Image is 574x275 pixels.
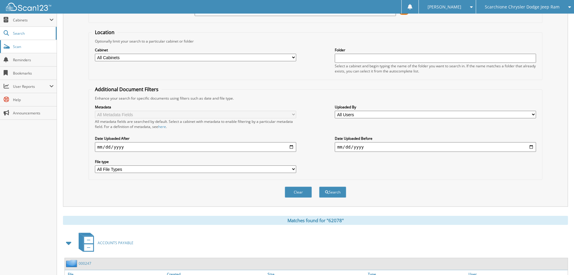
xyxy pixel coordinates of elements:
[158,124,166,129] a: here
[95,159,296,164] label: File type
[95,104,296,110] label: Metadata
[98,240,133,245] span: ACCOUNTS PAYABLE
[92,29,118,36] legend: Location
[13,57,54,62] span: Reminders
[66,260,79,267] img: folder2.png
[13,84,49,89] span: User Reports
[335,104,536,110] label: Uploaded By
[92,96,539,101] div: Enhance your search for specific documents using filters such as date and file type.
[335,47,536,53] label: Folder
[335,142,536,152] input: end
[63,216,568,225] div: Matches found for "62078"
[95,119,296,129] div: All metadata fields are searched by default. Select a cabinet with metadata to enable filtering b...
[428,5,461,9] span: [PERSON_NAME]
[335,63,536,74] div: Select a cabinet and begin typing the name of the folder you want to search in. If the name match...
[95,136,296,141] label: Date Uploaded After
[13,31,53,36] span: Search
[13,97,54,102] span: Help
[79,261,91,266] a: 000247
[75,231,133,255] a: ACCOUNTS PAYABLE
[13,18,49,23] span: Cabinets
[13,44,54,49] span: Scan
[13,110,54,116] span: Announcements
[285,187,312,198] button: Clear
[335,136,536,141] label: Date Uploaded Before
[485,5,560,9] span: Scarchione Chrysler Dodge Jeep Ram
[319,187,346,198] button: Search
[95,142,296,152] input: start
[6,3,51,11] img: scan123-logo-white.svg
[544,246,574,275] iframe: Chat Widget
[95,47,296,53] label: Cabinet
[92,39,539,44] div: Optionally limit your search to a particular cabinet or folder
[13,71,54,76] span: Bookmarks
[92,86,162,93] legend: Additional Document Filters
